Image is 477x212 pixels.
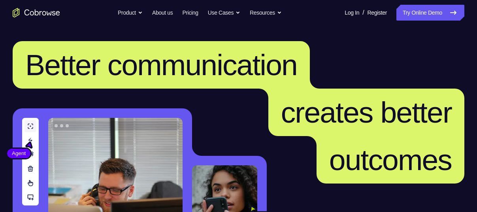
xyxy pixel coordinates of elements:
[182,5,198,21] a: Pricing
[368,5,387,21] a: Register
[362,8,364,17] span: /
[396,5,464,21] a: Try Online Demo
[118,5,143,21] button: Product
[345,5,359,21] a: Log In
[152,5,173,21] a: About us
[329,143,452,176] span: outcomes
[208,5,240,21] button: Use Cases
[25,48,297,81] span: Better communication
[250,5,282,21] button: Resources
[281,96,452,129] span: creates better
[13,8,60,17] a: Go to the home page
